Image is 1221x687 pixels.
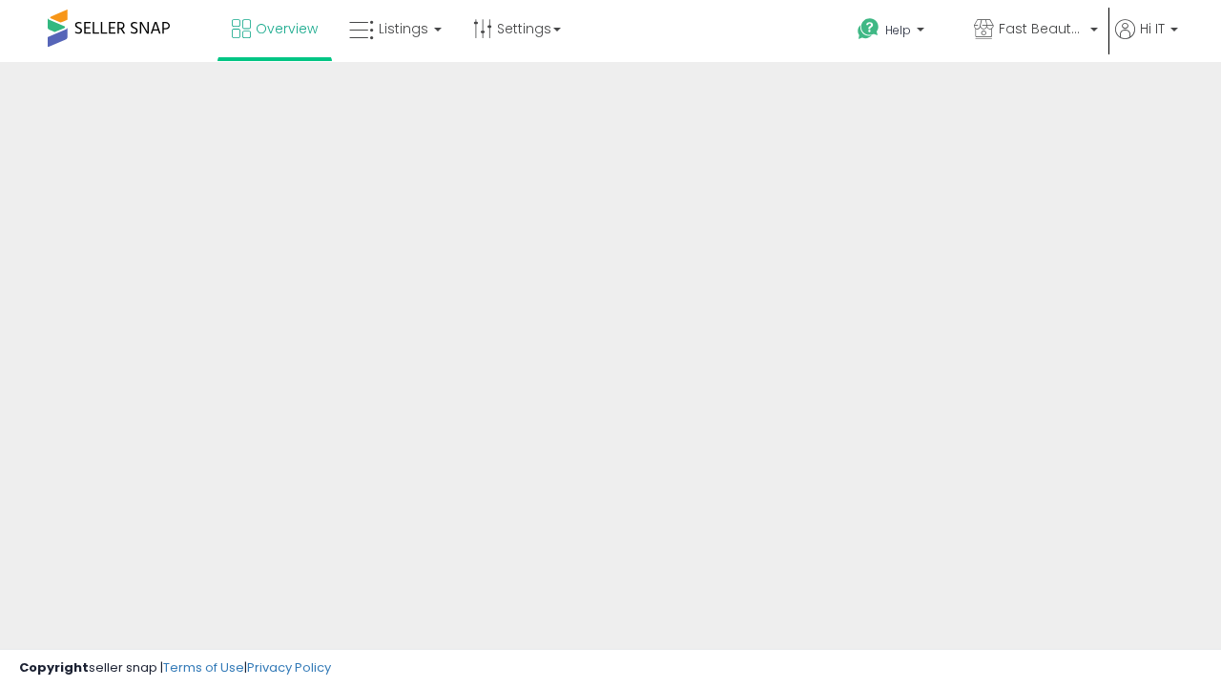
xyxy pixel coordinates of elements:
[19,659,331,677] div: seller snap | |
[247,658,331,677] a: Privacy Policy
[19,658,89,677] strong: Copyright
[1115,19,1178,62] a: Hi IT
[1140,19,1165,38] span: Hi IT
[379,19,428,38] span: Listings
[163,658,244,677] a: Terms of Use
[885,22,911,38] span: Help
[857,17,880,41] i: Get Help
[842,3,957,62] a: Help
[256,19,318,38] span: Overview
[999,19,1085,38] span: Fast Beauty ([GEOGRAPHIC_DATA])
